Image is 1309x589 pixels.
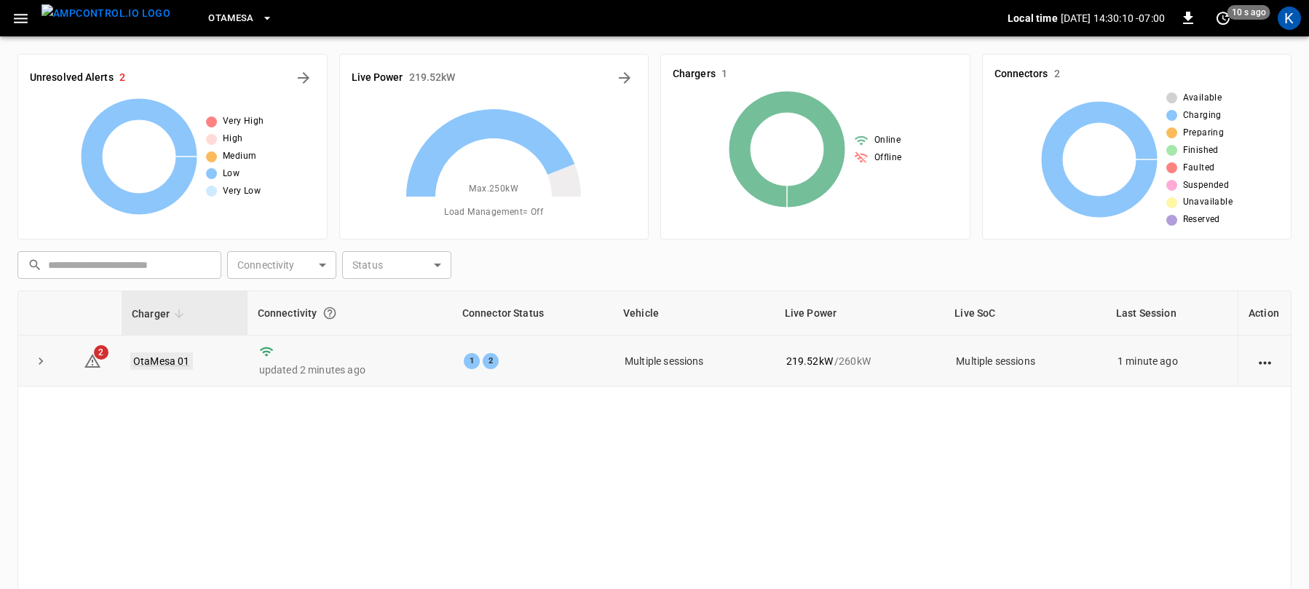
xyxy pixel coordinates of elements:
h6: 2 [119,70,125,86]
h6: 1 [721,66,727,82]
h6: Unresolved Alerts [30,70,114,86]
span: High [223,132,243,146]
td: Multiple sessions [613,336,775,387]
button: Energy Overview [613,66,636,90]
button: OtaMesa [202,4,279,33]
td: 1 minute ago [1106,336,1238,387]
button: expand row [30,350,52,372]
a: 2 [84,354,101,365]
span: Faulted [1183,161,1215,175]
p: 219.52 kW [786,354,833,368]
span: Charger [132,305,189,323]
p: updated 2 minutes ago [259,363,440,377]
span: Available [1183,91,1222,106]
th: Connector Status [452,291,613,336]
h6: Connectors [994,66,1048,82]
span: Offline [874,151,902,165]
th: Live SoC [944,291,1106,336]
p: Local time [1008,11,1058,25]
span: Finished [1183,143,1219,158]
span: Low [223,167,240,181]
div: Connectivity [258,300,442,326]
span: 2 [94,345,108,360]
th: Vehicle [613,291,775,336]
span: 10 s ago [1227,5,1270,20]
h6: Chargers [673,66,716,82]
span: OtaMesa [208,10,254,27]
div: 2 [483,353,499,369]
span: Very High [223,114,264,129]
img: ampcontrol.io logo [41,4,170,23]
div: action cell options [1256,354,1274,368]
a: OtaMesa 01 [130,352,193,370]
span: Charging [1183,108,1222,123]
span: Max. 250 kW [469,182,518,197]
div: profile-icon [1278,7,1301,30]
span: Suspended [1183,178,1230,193]
th: Action [1238,291,1291,336]
div: 1 [464,353,480,369]
h6: 219.52 kW [409,70,456,86]
td: Multiple sessions [944,336,1106,387]
h6: Live Power [352,70,403,86]
span: Reserved [1183,213,1220,227]
button: All Alerts [292,66,315,90]
button: Connection between the charger and our software. [317,300,343,326]
p: [DATE] 14:30:10 -07:00 [1061,11,1165,25]
span: Unavailable [1183,195,1233,210]
span: Medium [223,149,256,164]
th: Live Power [775,291,945,336]
span: Preparing [1183,126,1225,141]
span: Very Low [223,184,261,199]
th: Last Session [1106,291,1238,336]
button: set refresh interval [1211,7,1235,30]
span: Online [874,133,901,148]
div: / 260 kW [786,354,933,368]
h6: 2 [1054,66,1060,82]
span: Load Management = Off [444,205,543,220]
